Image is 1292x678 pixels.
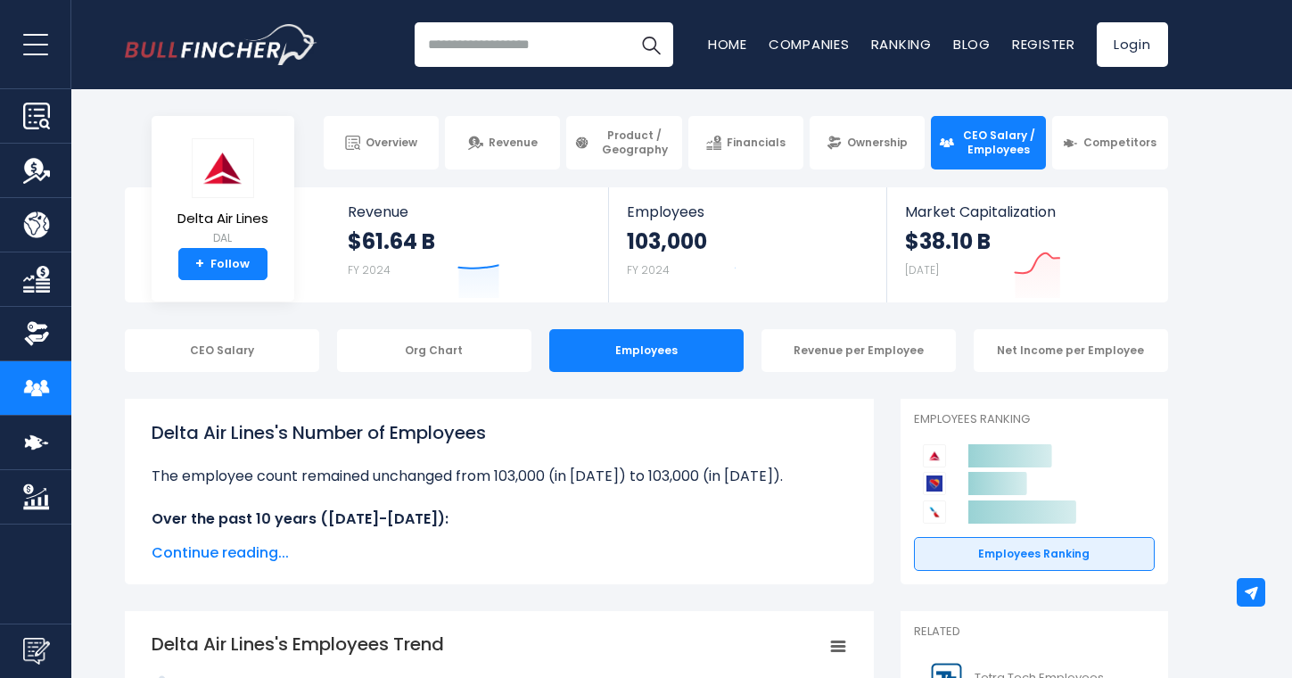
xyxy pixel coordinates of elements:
[595,128,673,156] span: Product / Geography
[195,256,204,272] strong: +
[549,329,744,372] div: Employees
[177,211,268,227] span: Delta Air Lines
[348,262,391,277] small: FY 2024
[330,187,609,302] a: Revenue $61.64 B FY 2024
[337,329,531,372] div: Org Chart
[489,136,538,150] span: Revenue
[566,116,681,169] a: Product / Geography
[923,500,946,524] img: American Airlines Group competitors logo
[974,329,1168,372] div: Net Income per Employee
[914,537,1155,571] a: Employees Ranking
[905,203,1148,220] span: Market Capitalization
[914,412,1155,427] p: Employees Ranking
[905,227,991,255] strong: $38.10 B
[178,248,267,280] a: +Follow
[629,22,673,67] button: Search
[177,137,269,249] a: Delta Air Lines DAL
[923,472,946,495] img: Southwest Airlines Co. competitors logo
[847,136,908,150] span: Ownership
[905,262,939,277] small: [DATE]
[152,508,448,529] b: Over the past 10 years ([DATE]-[DATE]):
[177,230,268,246] small: DAL
[169,530,419,550] b: The highest number of employees
[348,203,591,220] span: Revenue
[923,444,946,467] img: Delta Air Lines competitors logo
[152,466,847,487] li: The employee count remained unchanged from 103,000 (in [DATE]) to 103,000 (in [DATE]).
[125,329,319,372] div: CEO Salary
[445,116,560,169] a: Revenue
[324,116,439,169] a: Overview
[152,632,444,657] tspan: Delta Air Lines's Employees Trend
[1052,116,1167,169] a: Competitors
[914,624,1155,640] p: Related
[627,262,670,277] small: FY 2024
[366,136,417,150] span: Overview
[953,35,991,54] a: Blog
[348,227,435,255] strong: $61.64 B
[125,24,317,65] img: Bullfincher logo
[708,35,747,54] a: Home
[627,227,707,255] strong: 103,000
[152,419,847,446] h1: Delta Air Lines's Number of Employees
[609,187,886,302] a: Employees 103,000 FY 2024
[152,530,847,551] li: at Delta Air Lines was 103,000 in fiscal year [DATE].
[931,116,1046,169] a: CEO Salary / Employees
[871,35,932,54] a: Ranking
[1012,35,1075,54] a: Register
[1083,136,1156,150] span: Competitors
[887,187,1165,302] a: Market Capitalization $38.10 B [DATE]
[125,24,317,65] a: Go to homepage
[688,116,803,169] a: Financials
[810,116,925,169] a: Ownership
[761,329,956,372] div: Revenue per Employee
[627,203,868,220] span: Employees
[1097,22,1168,67] a: Login
[727,136,786,150] span: Financials
[959,128,1038,156] span: CEO Salary / Employees
[23,320,50,347] img: Ownership
[152,542,847,564] span: Continue reading...
[769,35,850,54] a: Companies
